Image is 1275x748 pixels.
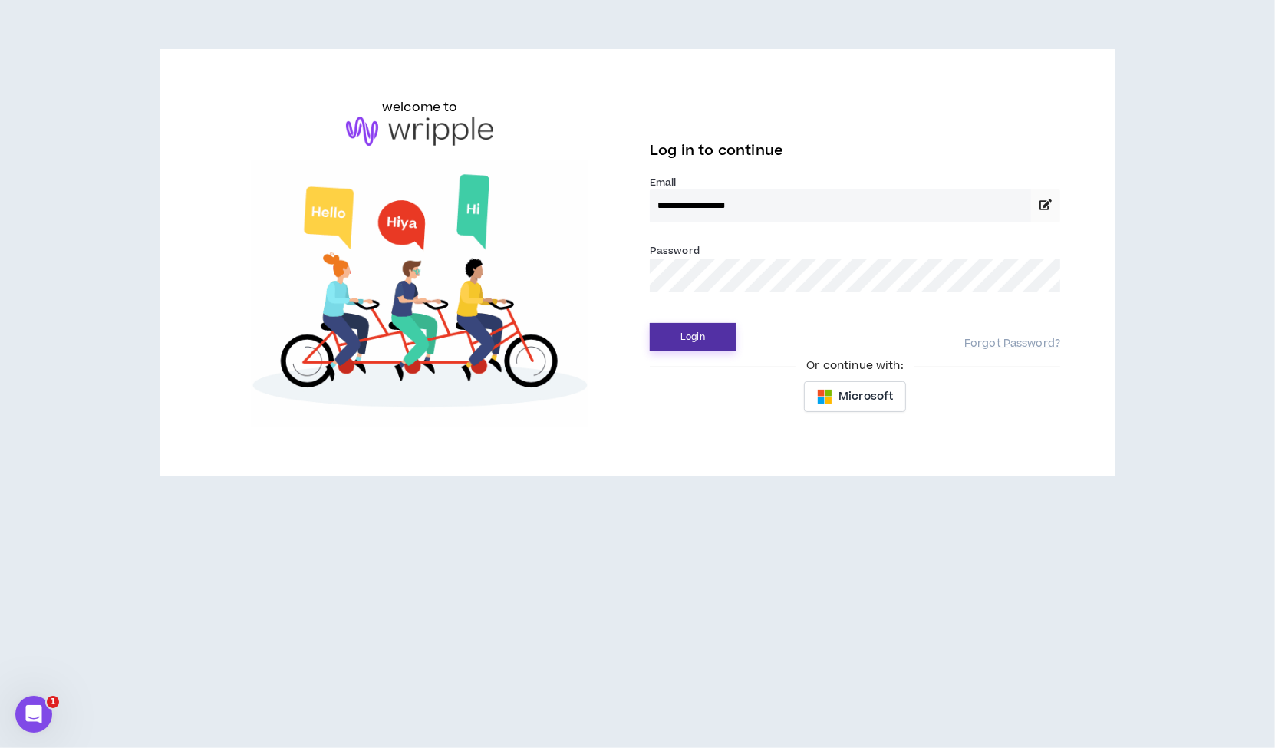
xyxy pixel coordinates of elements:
[382,98,458,117] h6: welcome to
[650,323,736,351] button: Login
[838,388,893,405] span: Microsoft
[796,358,914,374] span: Or continue with:
[15,696,52,733] iframe: Intercom live chat
[650,141,783,160] span: Log in to continue
[346,117,493,146] img: logo-brand.png
[650,244,700,258] label: Password
[215,161,625,428] img: Welcome to Wripple
[964,337,1060,351] a: Forgot Password?
[650,176,1060,189] label: Email
[47,696,59,708] span: 1
[804,381,906,412] button: Microsoft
